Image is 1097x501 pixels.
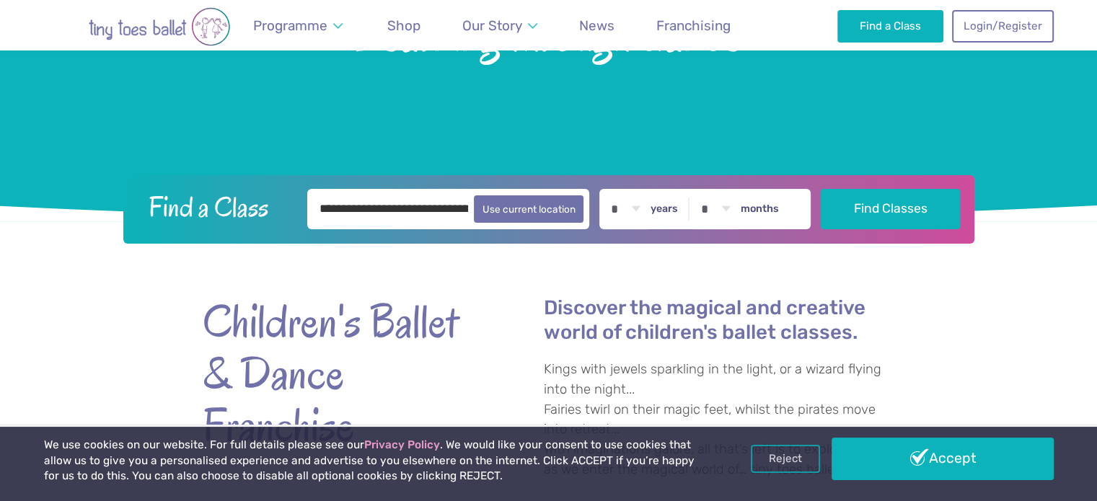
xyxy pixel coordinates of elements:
[544,296,895,345] h2: Discover the magical and creative world of children's ballet classes.
[364,438,440,451] a: Privacy Policy
[656,17,731,34] span: Franchising
[247,9,350,43] a: Programme
[44,7,275,46] img: tiny toes ballet
[203,296,462,451] strong: Children's Ballet & Dance Franchise
[137,189,297,225] h2: Find a Class
[952,10,1053,42] a: Login/Register
[544,360,895,479] p: Kings with jewels sparkling in the light, or a wizard flying into the night... Fairies twirl on t...
[651,203,678,216] label: years
[832,438,1054,479] a: Accept
[474,195,584,223] button: Use current location
[44,438,700,484] p: We use cookies on our website. For full details please see our . We would like your consent to us...
[573,9,622,43] a: News
[650,9,738,43] a: Franchising
[821,189,960,229] button: Find Classes
[751,445,820,472] a: Reject
[455,9,544,43] a: Our Story
[381,9,428,43] a: Shop
[741,203,779,216] label: months
[253,17,327,34] span: Programme
[25,3,1072,61] span: Learning through dance
[579,17,614,34] span: News
[462,17,522,34] span: Our Story
[387,17,420,34] span: Shop
[837,10,943,42] a: Find a Class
